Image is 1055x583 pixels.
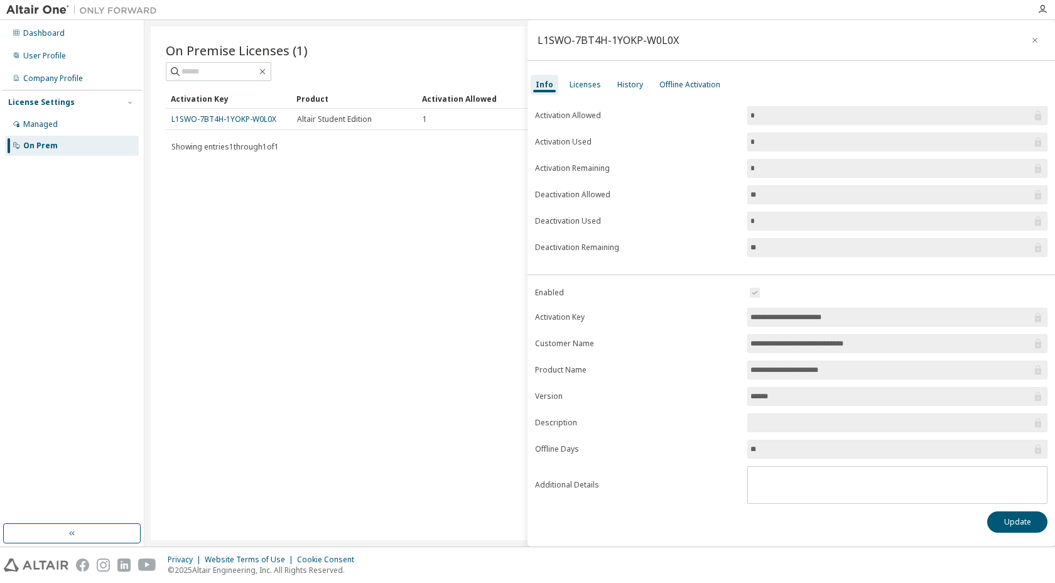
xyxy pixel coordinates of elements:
[535,242,740,253] label: Deactivation Remaining
[297,555,362,565] div: Cookie Consent
[6,4,163,16] img: Altair One
[617,80,643,90] div: History
[535,312,740,322] label: Activation Key
[423,114,427,124] span: 1
[23,141,58,151] div: On Prem
[535,111,740,121] label: Activation Allowed
[987,511,1047,533] button: Update
[76,558,89,572] img: facebook.svg
[535,216,740,226] label: Deactivation Used
[23,28,65,38] div: Dashboard
[97,558,110,572] img: instagram.svg
[138,558,156,572] img: youtube.svg
[535,288,740,298] label: Enabled
[297,114,372,124] span: Altair Student Edition
[535,365,740,375] label: Product Name
[535,480,740,490] label: Additional Details
[168,565,362,575] p: © 2025 Altair Engineering, Inc. All Rights Reserved.
[168,555,205,565] div: Privacy
[8,97,75,107] div: License Settings
[296,89,412,109] div: Product
[117,558,131,572] img: linkedin.svg
[23,51,66,61] div: User Profile
[23,74,83,84] div: Company Profile
[166,41,308,59] span: On Premise Licenses (1)
[535,163,740,173] label: Activation Remaining
[535,190,740,200] label: Deactivation Allowed
[659,80,720,90] div: Offline Activation
[535,391,740,401] label: Version
[205,555,297,565] div: Website Terms of Use
[535,137,740,147] label: Activation Used
[535,418,740,428] label: Description
[570,80,601,90] div: Licenses
[171,114,276,124] a: L1SWO-7BT4H-1YOKP-W0L0X
[171,89,286,109] div: Activation Key
[171,141,279,152] span: Showing entries 1 through 1 of 1
[538,35,679,45] div: L1SWO-7BT4H-1YOKP-W0L0X
[4,558,68,572] img: altair_logo.svg
[422,89,538,109] div: Activation Allowed
[23,119,58,129] div: Managed
[535,444,740,454] label: Offline Days
[535,339,740,349] label: Customer Name
[536,80,553,90] div: Info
